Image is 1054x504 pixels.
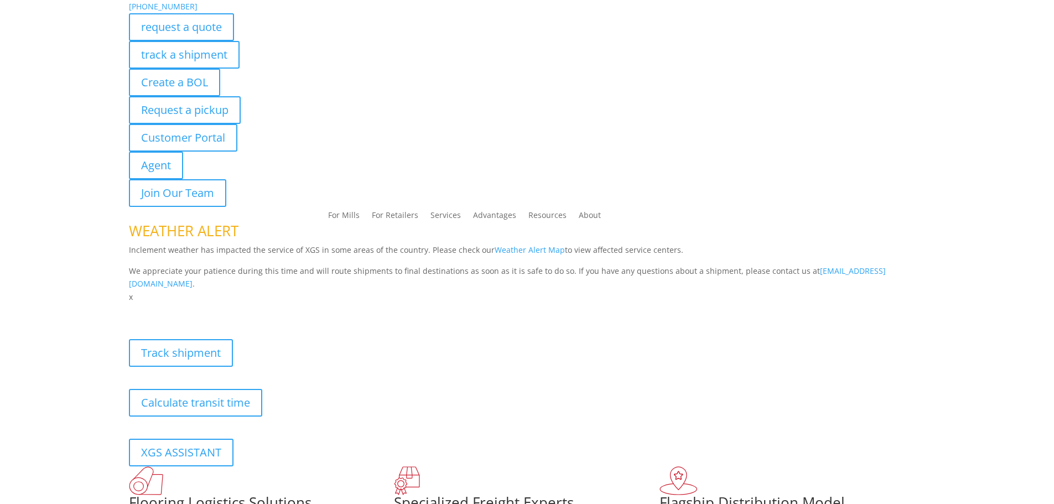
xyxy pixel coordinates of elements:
a: Resources [528,211,567,224]
a: Calculate transit time [129,389,262,417]
a: About [579,211,601,224]
a: track a shipment [129,41,240,69]
img: xgs-icon-total-supply-chain-intelligence-red [129,466,163,495]
span: WEATHER ALERT [129,221,238,241]
p: We appreciate your patience during this time and will route shipments to final destinations as so... [129,264,926,291]
a: Weather Alert Map [495,245,565,255]
a: Customer Portal [129,124,237,152]
img: xgs-icon-focused-on-flooring-red [394,466,420,495]
a: Services [430,211,461,224]
a: request a quote [129,13,234,41]
img: xgs-icon-flagship-distribution-model-red [660,466,698,495]
a: Agent [129,152,183,179]
a: XGS ASSISTANT [129,439,233,466]
a: For Retailers [372,211,418,224]
a: Request a pickup [129,96,241,124]
p: x [129,290,926,304]
b: Visibility, transparency, and control for your entire supply chain. [129,305,376,316]
a: For Mills [328,211,360,224]
a: [PHONE_NUMBER] [129,1,198,12]
a: Join Our Team [129,179,226,207]
a: Create a BOL [129,69,220,96]
a: Track shipment [129,339,233,367]
a: Advantages [473,211,516,224]
p: Inclement weather has impacted the service of XGS in some areas of the country. Please check our ... [129,243,926,264]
